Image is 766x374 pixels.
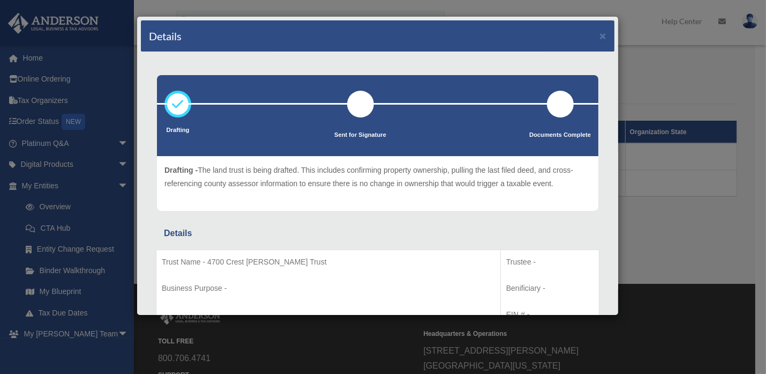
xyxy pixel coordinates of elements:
p: Sent for Signature [334,130,386,141]
h4: Details [149,28,182,43]
p: Trustee - [506,255,594,269]
p: The land trust is being drafted. This includes confirming property ownership, pulling the last fi... [164,164,591,190]
p: Drafting [164,125,191,136]
div: Details [164,226,591,241]
button: × [599,30,606,41]
p: Benificiary - [506,282,594,295]
p: Business Purpose - [162,282,495,295]
p: EIN # - [506,308,594,321]
span: Drafting - [164,166,198,174]
p: Trust Name - 4700 Crest [PERSON_NAME] Trust [162,255,495,269]
p: Documents Complete [529,130,591,141]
